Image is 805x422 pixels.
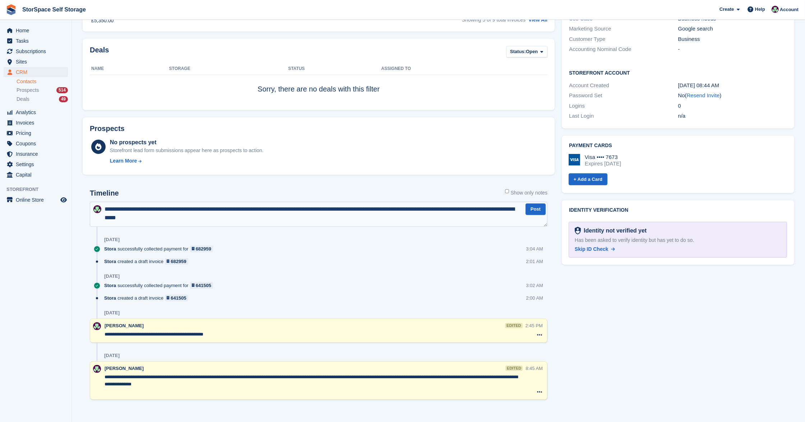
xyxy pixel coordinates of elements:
a: Deals 49 [17,95,68,103]
span: [PERSON_NAME] [105,323,144,328]
h2: Deals [90,46,109,59]
span: Subscriptions [16,46,59,56]
div: 2:01 AM [526,258,543,265]
div: Password Set [569,92,678,100]
div: Has been asked to verify identity but has yet to do so. [575,236,781,244]
span: Insurance [16,149,59,159]
div: [DATE] [104,353,120,358]
img: Ross Hadlington [772,6,779,13]
span: Coupons [16,139,59,149]
div: 3:04 AM [526,245,543,252]
span: Prospects [17,87,39,94]
div: Business [678,35,787,43]
div: n/a [678,112,787,120]
img: Ross Hadlington [93,322,101,330]
div: No [678,92,787,100]
div: 8:45 AM [526,365,543,372]
span: [PERSON_NAME] [105,366,144,371]
th: Name [90,63,169,75]
div: [DATE] 08:44 AM [678,81,787,90]
div: 641505 [196,282,211,289]
a: Learn More [110,157,264,165]
img: Ross Hadlington [93,205,101,213]
span: CRM [16,67,59,77]
a: menu [4,149,68,159]
a: 641505 [165,295,188,301]
div: 682959 [171,258,186,265]
div: [DATE] [104,310,120,316]
span: Stora [104,295,116,301]
a: menu [4,195,68,205]
span: Sorry, there are no deals with this filter [258,85,380,93]
div: successfully collected payment for [104,245,217,252]
button: Status: Open [506,46,547,58]
span: Help [755,6,765,13]
h2: Timeline [90,189,119,197]
div: created a draft invoice [104,258,192,265]
div: 682959 [196,245,211,252]
h2: Storefront Account [569,69,787,76]
div: 0 [678,102,787,110]
div: Visa •••• 7673 [585,154,621,160]
span: Create [720,6,734,13]
span: Stora [104,282,116,289]
a: menu [4,67,68,77]
span: Invoices [16,118,59,128]
a: Resend Invite [687,92,720,98]
input: Show only notes [505,189,509,193]
div: Expires [DATE] [585,160,621,167]
a: Skip ID Check [575,245,615,253]
h2: Prospects [90,125,125,133]
span: Capital [16,170,59,180]
h2: Identity verification [569,207,787,213]
a: Contacts [17,78,68,85]
div: [DATE] [104,237,120,243]
div: 514 [56,87,68,93]
span: Home [16,25,59,36]
div: Account Created [569,81,678,90]
div: Accounting Nominal Code [569,45,678,53]
div: 641505 [171,295,186,301]
label: Show only notes [505,189,547,197]
div: edited [505,323,522,328]
a: menu [4,159,68,169]
a: menu [4,107,68,117]
div: Marketing Source [569,25,678,33]
h2: Payment cards [569,143,787,149]
a: menu [4,139,68,149]
a: 682959 [165,258,188,265]
button: Post [526,203,546,215]
a: 682959 [190,245,213,252]
div: Learn More [110,157,137,165]
span: Account [780,6,799,13]
span: Open [526,48,538,55]
span: ( ) [685,92,722,98]
div: £5,350.00 [91,17,114,24]
th: Storage [169,63,288,75]
th: Assigned to [381,63,547,75]
a: Preview store [59,196,68,204]
div: 2:00 AM [526,295,543,301]
div: 3:02 AM [526,282,543,289]
a: menu [4,25,68,36]
span: Status: [510,48,526,55]
span: Showing 5 of 9 total invoices [462,17,526,23]
a: menu [4,118,68,128]
div: Google search [678,25,787,33]
a: 641505 [190,282,213,289]
div: - [678,45,787,53]
th: Status [288,63,381,75]
span: Stora [104,258,116,265]
div: [DATE] [104,273,120,279]
div: edited [505,366,523,371]
span: Storefront [6,186,71,193]
div: Last Login [569,112,678,120]
div: No prospects yet [110,138,264,147]
a: StorSpace Self Storage [19,4,89,15]
span: Stora [104,245,116,252]
img: Ross Hadlington [93,365,101,373]
img: Visa Logo [569,154,580,165]
div: created a draft invoice [104,295,192,301]
span: Analytics [16,107,59,117]
img: Identity Verification Ready [575,227,581,235]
